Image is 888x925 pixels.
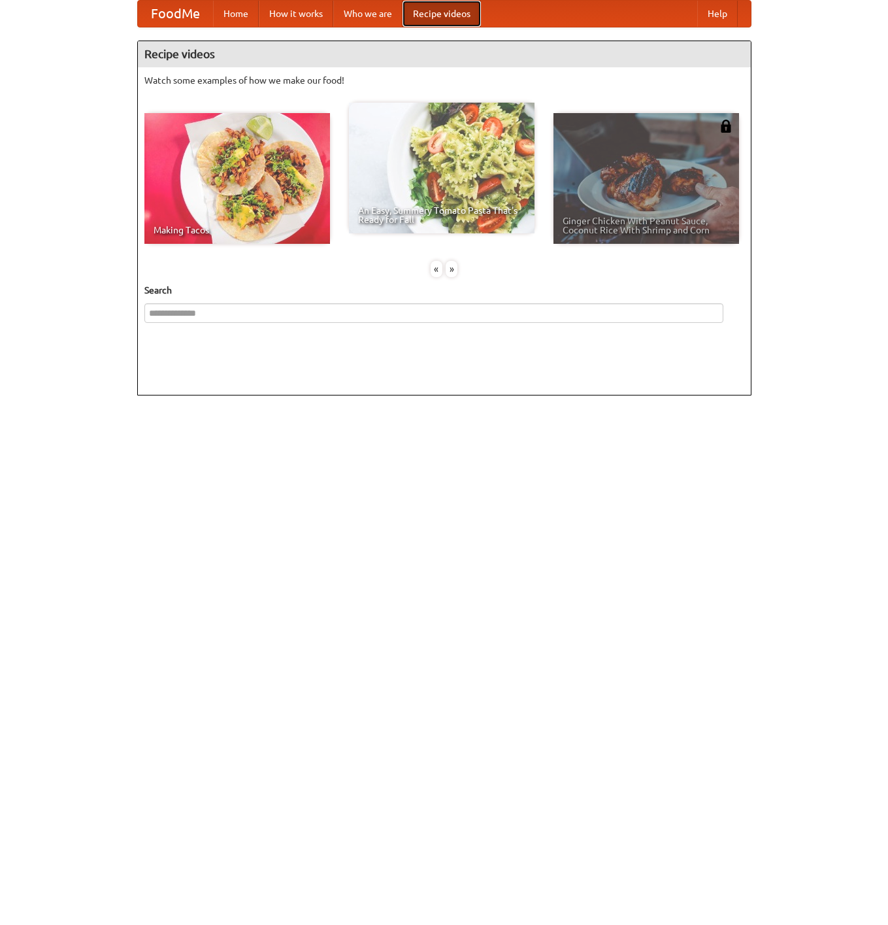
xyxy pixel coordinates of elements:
a: Recipe videos [403,1,481,27]
a: Who we are [333,1,403,27]
h5: Search [144,284,744,297]
a: How it works [259,1,333,27]
span: Making Tacos [154,226,321,235]
div: « [431,261,442,277]
img: 483408.png [719,120,732,133]
span: An Easy, Summery Tomato Pasta That's Ready for Fall [358,206,525,224]
a: Help [697,1,738,27]
a: An Easy, Summery Tomato Pasta That's Ready for Fall [349,103,534,233]
a: FoodMe [138,1,213,27]
p: Watch some examples of how we make our food! [144,74,744,87]
a: Making Tacos [144,113,330,244]
div: » [446,261,457,277]
h4: Recipe videos [138,41,751,67]
a: Home [213,1,259,27]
